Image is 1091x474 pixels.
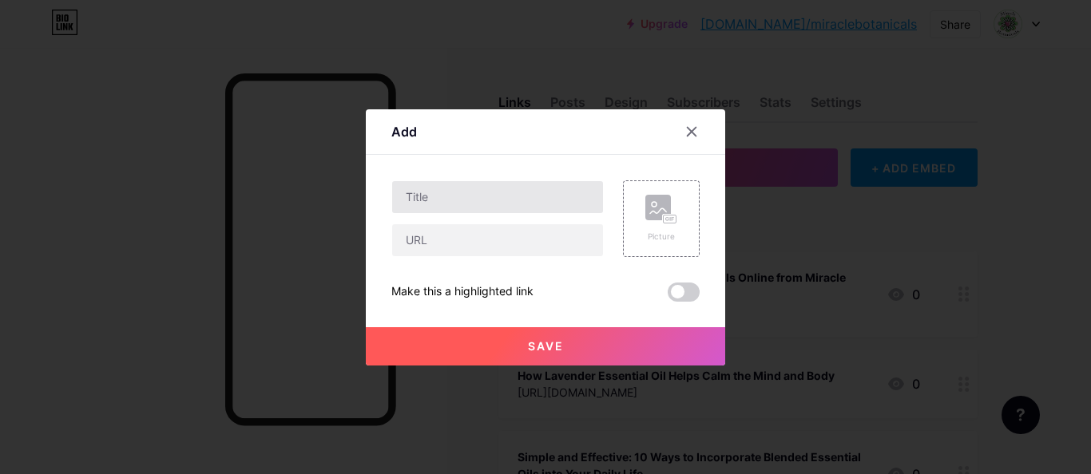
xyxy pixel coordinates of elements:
span: Save [528,339,564,353]
button: Save [366,327,725,365]
input: Title [392,181,603,213]
div: Picture [645,231,677,243]
div: Make this a highlighted link [391,282,534,302]
div: Add [391,122,417,141]
input: URL [392,224,603,256]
